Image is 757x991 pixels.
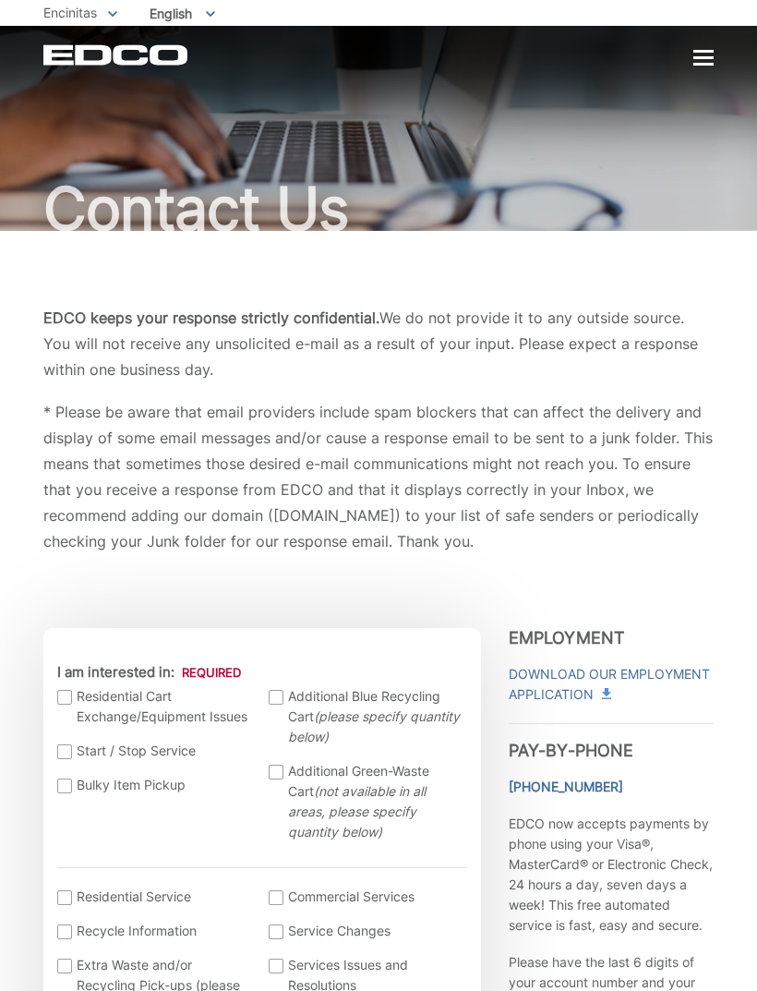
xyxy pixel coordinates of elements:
[509,664,714,705] a: Download Our Employment Application
[288,686,463,747] span: Additional Blue Recycling Cart
[57,921,251,941] label: Recycle Information
[288,708,460,744] em: (please specify quantity below)
[509,628,714,648] h3: Employment
[43,308,379,327] b: EDCO keeps your response strictly confidential.
[43,44,190,66] a: EDCD logo. Return to the homepage.
[57,775,251,795] label: Bulky Item Pickup
[43,399,714,554] p: * Please be aware that email providers include spam blockers that can affect the delivery and dis...
[269,921,463,941] label: Service Changes
[57,741,251,761] label: Start / Stop Service
[288,783,426,840] em: (not available in all areas, please specify quantity below)
[57,664,241,681] label: I am interested in:
[57,887,251,907] label: Residential Service
[269,887,463,907] label: Commercial Services
[509,777,623,797] a: [PHONE_NUMBER]
[43,179,714,238] h1: Contact Us
[43,5,97,20] span: Encinitas
[43,305,714,382] p: We do not provide it to any outside source. You will not receive any unsolicited e-mail as a resu...
[288,761,463,842] span: Additional Green-Waste Cart
[57,686,251,727] label: Residential Cart Exchange/Equipment Issues
[509,814,714,936] p: EDCO now accepts payments by phone using your Visa®, MasterCard® or Electronic Check, 24 hours a ...
[509,723,714,761] h3: Pay-by-Phone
